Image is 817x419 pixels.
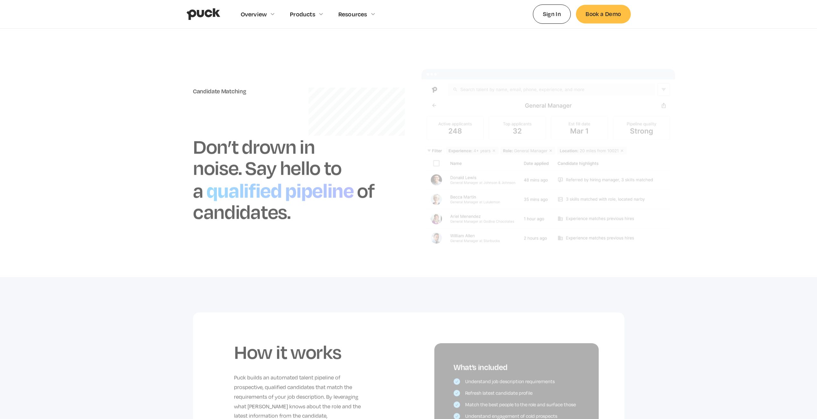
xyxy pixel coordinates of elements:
[290,11,315,18] div: Products
[193,88,396,95] div: Candidate Matching
[234,340,368,362] h2: How it works
[338,11,367,18] div: Resources
[203,176,357,203] h1: qualified pipeline
[465,413,557,419] div: Understand engagement of cold prospects
[456,392,458,394] img: Checkmark icon
[533,4,571,23] a: Sign In
[241,11,267,18] div: Overview
[193,178,375,223] h1: of candidates.
[456,415,458,417] img: Checkmark icon
[576,5,630,23] a: Book a Demo
[465,390,533,396] div: Refresh latest candidate profile
[465,379,555,384] div: Understand job description requirements
[465,402,576,407] div: Match the best people to the role and surface those
[454,362,579,372] div: What’s included
[193,134,342,202] h1: Don’t drown in noise. Say hello to a
[456,380,458,383] img: Checkmark icon
[456,403,458,406] img: Checkmark icon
